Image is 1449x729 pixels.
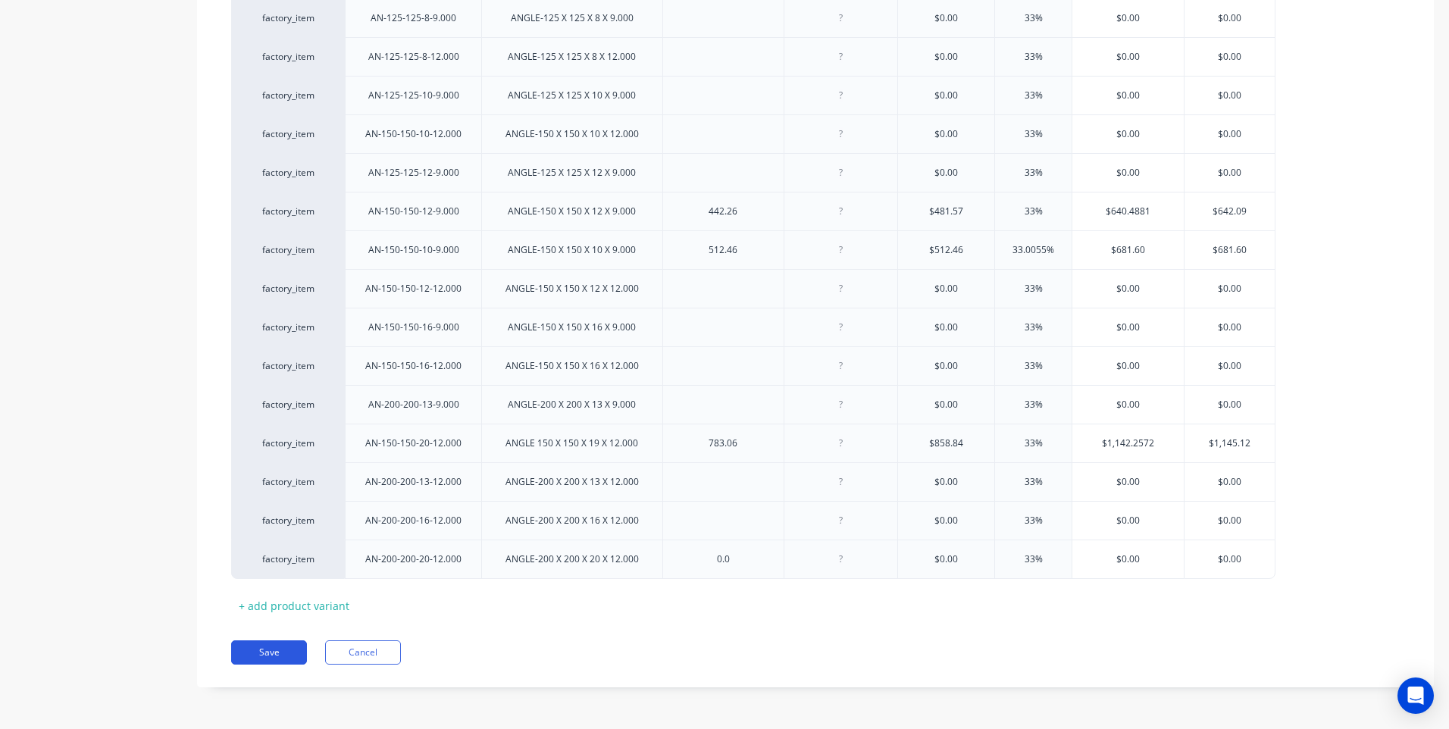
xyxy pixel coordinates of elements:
div: $0.00 [898,270,994,308]
div: ANGLE-150 X 150 X 12 X 9.000 [496,202,648,221]
div: ANGLE-150 X 150 X 10 X 12.000 [493,124,651,144]
div: $481.57 [898,192,994,230]
div: 33% [995,115,1072,153]
div: AN-150-150-10-9.000 [356,240,471,260]
div: $0.00 [898,77,994,114]
div: $0.00 [898,38,994,76]
div: $0.00 [898,463,994,501]
div: ANGLE-125 X 125 X 12 X 9.000 [496,163,648,183]
div: $0.00 [1185,386,1275,424]
div: AN-200-200-20-12.000 [353,549,474,569]
div: ANGLE-200 X 200 X 20 X 12.000 [493,549,651,569]
div: $681.60 [1185,231,1275,269]
div: factory_itemAN-150-150-10-12.000ANGLE-150 X 150 X 10 X 12.000$0.0033%$0.00$0.00 [231,114,1275,153]
div: $0.00 [898,154,994,192]
div: AN-150-150-12-12.000 [353,279,474,299]
div: factory_item [246,282,330,296]
button: Save [231,640,307,665]
div: AN-150-150-20-12.000 [353,433,474,453]
div: factory_itemAN-150-150-12-12.000ANGLE-150 X 150 X 12 X 12.000$0.0033%$0.00$0.00 [231,269,1275,308]
div: $0.00 [1072,270,1184,308]
div: ANGLE-150 X 150 X 12 X 12.000 [493,279,651,299]
div: AN-150-150-10-12.000 [353,124,474,144]
div: factory_item [246,398,330,411]
div: $0.00 [1185,77,1275,114]
div: 33% [995,463,1072,501]
div: AN-125-125-8-9.000 [358,8,468,28]
div: 442.26 [685,202,761,221]
div: $0.00 [898,308,994,346]
div: ANGLE-125 X 125 X 8 X 12.000 [496,47,648,67]
div: factory_item [246,552,330,566]
div: factory_item [246,436,330,450]
div: $1,145.12 [1185,424,1275,462]
div: $0.00 [1185,308,1275,346]
div: factory_item [246,127,330,141]
div: 512.46 [685,240,761,260]
div: factory_item [246,514,330,527]
div: ANGLE-150 X 150 X 16 X 9.000 [496,318,648,337]
div: ANGLE-150 X 150 X 16 X 12.000 [493,356,651,376]
div: $0.00 [1185,540,1275,578]
div: ANGLE-125 X 125 X 10 X 9.000 [496,86,648,105]
div: 33% [995,540,1072,578]
div: factory_itemAN-200-200-13-9.000ANGLE-200 X 200 X 13 X 9.000$0.0033%$0.00$0.00 [231,385,1275,424]
div: ANGLE-125 X 125 X 8 X 9.000 [499,8,646,28]
div: AN-150-150-12-9.000 [356,202,471,221]
div: AN-150-150-16-9.000 [356,318,471,337]
div: factory_itemAN-200-200-20-12.000ANGLE-200 X 200 X 20 X 12.0000.0$0.0033%$0.00$0.00 [231,540,1275,579]
div: factory_item [246,321,330,334]
div: $0.00 [898,540,994,578]
div: 33% [995,192,1072,230]
div: 33% [995,424,1072,462]
div: $0.00 [1185,502,1275,540]
button: Cancel [325,640,401,665]
div: AN-125-125-10-9.000 [356,86,471,105]
div: AN-125-125-12-9.000 [356,163,471,183]
div: factory_itemAN-150-150-10-9.000ANGLE-150 X 150 X 10 X 9.000512.46$512.4633.0055%$681.60$681.60 [231,230,1275,269]
div: factory_item [246,89,330,102]
div: factory_itemAN-200-200-13-12.000ANGLE-200 X 200 X 13 X 12.000$0.0033%$0.00$0.00 [231,462,1275,501]
div: 33% [995,77,1072,114]
div: $0.00 [1185,347,1275,385]
div: Open Intercom Messenger [1397,677,1434,714]
div: ANGLE 150 X 150 X 19 X 12.000 [493,433,650,453]
div: factory_itemAN-125-125-8-12.000ANGLE-125 X 125 X 8 X 12.000$0.0033%$0.00$0.00 [231,37,1275,76]
div: $0.00 [1072,540,1184,578]
div: AN-200-200-13-9.000 [356,395,471,415]
div: factory_itemAN-150-150-20-12.000ANGLE 150 X 150 X 19 X 12.000783.06$858.8433%$1,142.2572$1,145.12 [231,424,1275,462]
div: 33% [995,38,1072,76]
div: $0.00 [1185,38,1275,76]
div: 33% [995,154,1072,192]
div: factory_item [246,243,330,257]
div: factory_itemAN-200-200-16-12.000ANGLE-200 X 200 X 16 X 12.000$0.0033%$0.00$0.00 [231,501,1275,540]
div: 33% [995,386,1072,424]
div: factory_itemAN-125-125-12-9.000ANGLE-125 X 125 X 12 X 9.000$0.0033%$0.00$0.00 [231,153,1275,192]
div: ANGLE-200 X 200 X 16 X 12.000 [493,511,651,530]
div: factory_itemAN-150-150-16-12.000ANGLE-150 X 150 X 16 X 12.000$0.0033%$0.00$0.00 [231,346,1275,385]
div: factory_item [246,475,330,489]
div: 0.0 [685,549,761,569]
div: $0.00 [1072,347,1184,385]
div: $0.00 [1185,463,1275,501]
div: $0.00 [898,386,994,424]
div: 783.06 [685,433,761,453]
div: factory_item [246,359,330,373]
div: 33% [995,270,1072,308]
div: factory_itemAN-125-125-10-9.000ANGLE-125 X 125 X 10 X 9.000$0.0033%$0.00$0.00 [231,76,1275,114]
div: $640.4881 [1072,192,1184,230]
div: ANGLE-200 X 200 X 13 X 9.000 [496,395,648,415]
div: factory_item [246,50,330,64]
div: $0.00 [1072,38,1184,76]
div: $0.00 [898,347,994,385]
div: $0.00 [1072,77,1184,114]
div: AN-150-150-16-12.000 [353,356,474,376]
div: $0.00 [1072,463,1184,501]
div: $0.00 [898,115,994,153]
div: factory_item [246,205,330,218]
div: 33% [995,347,1072,385]
div: factory_item [246,11,330,25]
div: ANGLE-150 X 150 X 10 X 9.000 [496,240,648,260]
div: 33.0055% [995,231,1072,269]
div: $512.46 [898,231,994,269]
